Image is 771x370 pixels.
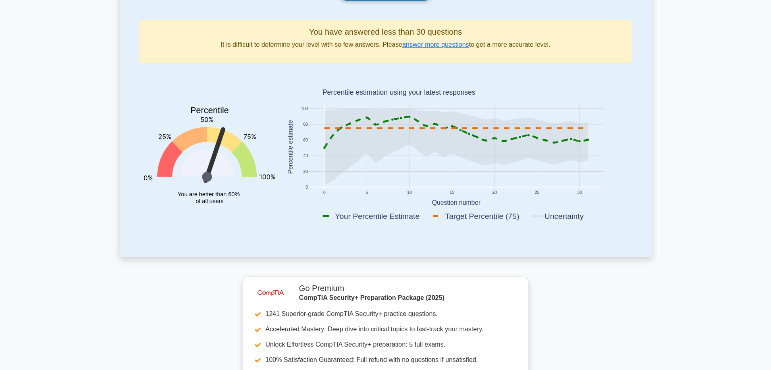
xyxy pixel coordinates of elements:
h5: You have answered less than 30 questions [146,27,626,37]
tspan: You are better than 60% [178,191,240,197]
text: 20 [492,191,497,195]
text: 40 [303,154,308,158]
text: 0 [323,191,325,195]
text: 0 [305,185,308,190]
text: 20 [303,170,308,174]
text: Percentile estimate [287,120,293,174]
text: 15 [449,191,454,195]
text: 100 [301,106,308,111]
text: 25 [534,191,539,195]
p: It is difficult to determine your level with so few answers. Please to get a more accurate level. [146,40,626,50]
text: 30 [577,191,582,195]
text: 10 [407,191,412,195]
a: answer more questions [402,41,469,48]
text: 80 [303,122,308,127]
text: 60 [303,138,308,142]
tspan: of all users [195,198,223,204]
text: Percentile [190,106,229,116]
text: Question number [432,199,480,206]
text: Percentile estimation using your latest responses [322,89,475,97]
text: 5 [366,191,368,195]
